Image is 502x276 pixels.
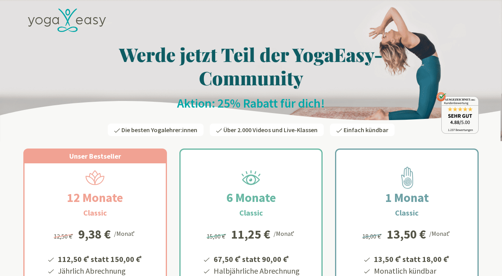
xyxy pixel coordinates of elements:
div: 11,25 € [231,228,270,241]
span: Einfach kündbar [344,126,388,134]
h2: 1 Monat [367,188,448,207]
h3: Classic [83,207,107,219]
li: 112,50 € statt 150,00 € [57,252,143,265]
span: 18,00 € [362,232,383,240]
li: 13,50 € statt 18,00 € [373,252,451,265]
h2: 12 Monate [48,188,142,207]
span: 12,50 € [54,232,74,240]
span: 15,00 € [207,232,227,240]
li: 67,50 € statt 90,00 € [212,252,300,265]
h1: Werde jetzt Teil der YogaEasy-Community [23,42,479,89]
h2: Aktion: 25% Rabatt für dich! [23,96,479,111]
h3: Classic [395,207,419,219]
div: /Monat [274,228,296,238]
h3: Classic [239,207,263,219]
span: Die besten Yogalehrer:innen [121,126,197,134]
span: Über 2.000 Videos und Live-Klassen [223,126,318,134]
div: 9,38 € [78,228,111,241]
span: Unser Bestseller [69,152,121,161]
img: ausgezeichnet_badge.png [436,92,479,134]
div: 13,50 € [387,228,426,241]
div: /Monat [429,228,451,238]
h2: 6 Monate [208,188,295,207]
div: /Monat [114,228,136,238]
